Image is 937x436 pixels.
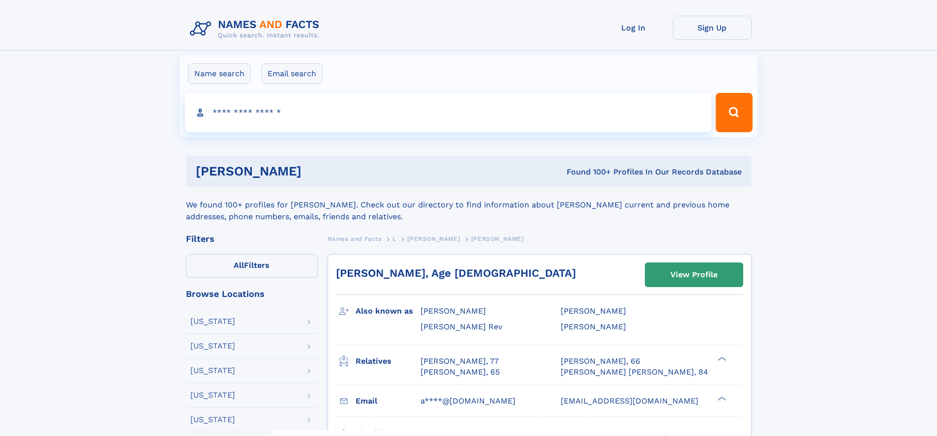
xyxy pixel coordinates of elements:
[670,263,718,286] div: View Profile
[328,233,382,245] a: Names and Facts
[561,396,698,406] span: [EMAIL_ADDRESS][DOMAIN_NAME]
[421,367,500,378] a: [PERSON_NAME], 65
[188,63,251,84] label: Name search
[393,233,396,245] a: L
[190,416,235,424] div: [US_STATE]
[716,93,752,132] button: Search Button
[186,16,328,42] img: Logo Names and Facts
[421,306,486,316] span: [PERSON_NAME]
[190,318,235,325] div: [US_STATE]
[190,367,235,375] div: [US_STATE]
[336,267,576,279] a: [PERSON_NAME], Age [DEMOGRAPHIC_DATA]
[196,165,434,177] h1: [PERSON_NAME]
[421,322,502,331] span: [PERSON_NAME] Rev
[186,254,318,278] label: Filters
[594,16,673,40] a: Log In
[356,393,421,409] h3: Email
[356,303,421,320] h3: Also known as
[715,395,727,402] div: ❯
[645,263,743,287] a: View Profile
[561,306,626,316] span: [PERSON_NAME]
[393,235,396,242] span: L
[434,167,742,177] div: Found 100+ Profiles In Our Records Database
[673,16,752,40] a: Sign Up
[407,235,460,242] span: [PERSON_NAME]
[261,63,323,84] label: Email search
[186,187,752,223] div: We found 100+ profiles for [PERSON_NAME]. Check out our directory to find information about [PERS...
[190,342,235,350] div: [US_STATE]
[561,367,708,378] a: [PERSON_NAME] [PERSON_NAME], 84
[407,233,460,245] a: [PERSON_NAME]
[356,353,421,370] h3: Relatives
[471,235,524,242] span: [PERSON_NAME]
[561,356,640,367] a: [PERSON_NAME], 66
[234,261,244,270] span: All
[715,355,727,362] div: ❯
[190,391,235,399] div: [US_STATE]
[186,234,318,243] div: Filters
[186,290,318,298] div: Browse Locations
[421,356,499,367] a: [PERSON_NAME], 77
[561,322,626,331] span: [PERSON_NAME]
[185,93,712,132] input: search input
